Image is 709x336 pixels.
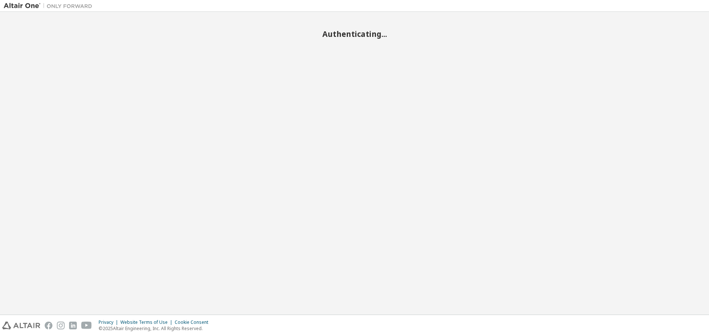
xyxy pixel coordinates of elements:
div: Website Terms of Use [120,319,175,325]
div: Privacy [99,319,120,325]
div: Cookie Consent [175,319,213,325]
img: youtube.svg [81,322,92,329]
img: facebook.svg [45,322,52,329]
img: Altair One [4,2,96,10]
img: linkedin.svg [69,322,77,329]
h2: Authenticating... [4,29,705,39]
img: instagram.svg [57,322,65,329]
img: altair_logo.svg [2,322,40,329]
p: © 2025 Altair Engineering, Inc. All Rights Reserved. [99,325,213,332]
